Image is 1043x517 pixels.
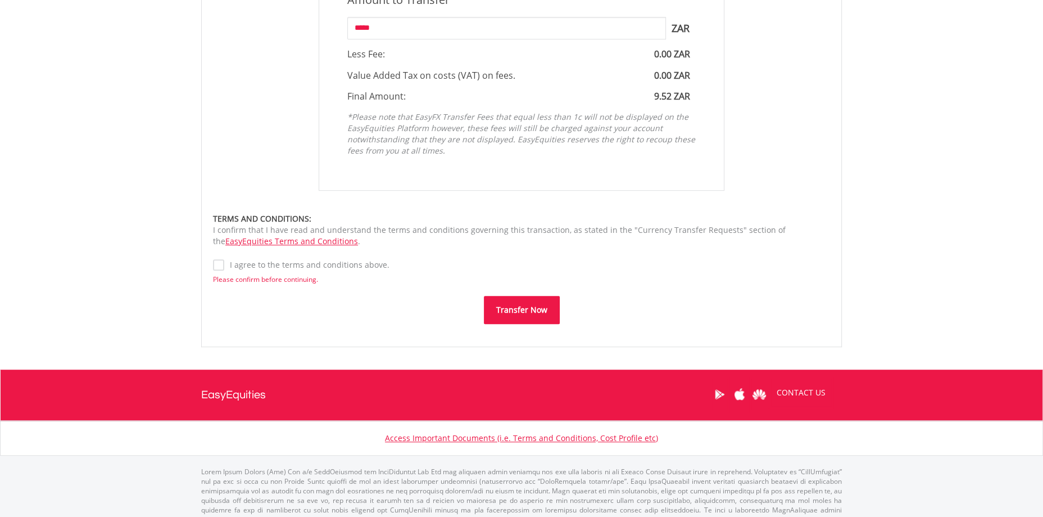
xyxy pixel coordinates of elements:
span: Please confirm before continuing. [213,275,318,284]
span: 9.52 ZAR [654,90,690,102]
span: 0.00 ZAR [654,48,690,60]
span: Final Amount: [347,90,406,102]
div: TERMS AND CONDITIONS: [213,213,830,224]
div: I confirm that I have read and understand the terms and conditions governing this transaction, as... [213,213,830,247]
span: Less Fee: [347,48,385,60]
a: EasyEquities [201,370,266,420]
a: EasyEquities Terms and Conditions [225,236,358,246]
em: *Please note that EasyFX Transfer Fees that equal less than 1c will not be displayed on the EasyE... [347,111,695,156]
span: 0.00 ZAR [654,69,690,82]
a: CONTACT US [769,377,833,408]
a: Huawei [749,377,769,412]
button: Transfer Now [484,296,560,324]
a: Apple [729,377,749,412]
span: Value Added Tax on costs (VAT) on fees. [347,69,515,82]
label: I agree to the terms and conditions above. [224,259,389,271]
span: ZAR [666,17,696,39]
a: Google Play [710,377,729,412]
a: Access Important Documents (i.e. Terms and Conditions, Cost Profile etc) [385,433,658,443]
